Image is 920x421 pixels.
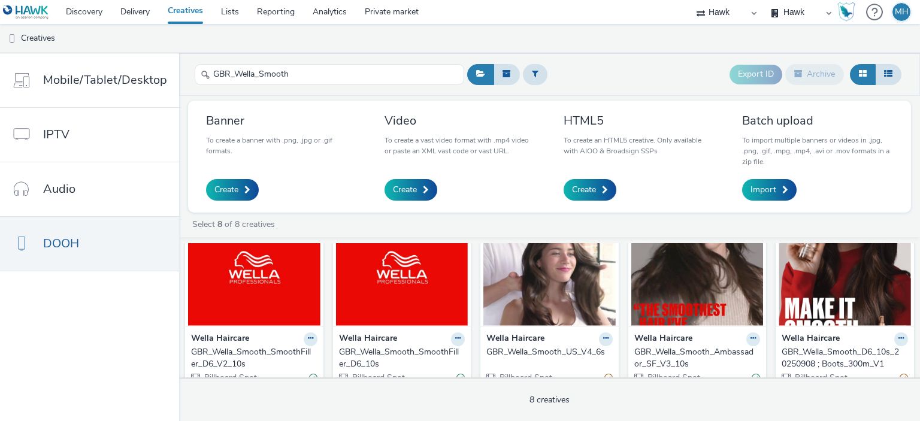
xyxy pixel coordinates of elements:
[486,332,544,346] strong: Wella Haircare
[191,332,249,346] strong: Wella Haircare
[385,179,437,201] a: Create
[486,346,608,358] div: GBR_Wella_Smooth_US_V4_6s
[498,372,552,383] span: Billboard Spot
[43,180,75,198] span: Audio
[564,179,616,201] a: Create
[206,179,259,201] a: Create
[206,113,357,129] h3: Banner
[191,219,280,230] a: Select of 8 creatives
[309,371,317,384] div: Valid
[339,346,461,371] div: GBR_Wella_Smooth_SmoothFiller_D6_10s
[385,135,535,156] p: To create a vast video format with .mp4 video or paste an XML vast code or vast URL.
[634,346,761,371] a: GBR_Wella_Smooth_Ambassador_SF_V3_10s
[483,209,616,326] img: GBR_Wella_Smooth_US_V4_6s visual
[203,372,257,383] span: Billboard Spot
[730,65,782,84] button: Export ID
[794,372,848,383] span: Billboard Spot
[837,2,860,22] a: Hawk Academy
[631,209,764,326] img: GBR_Wella_Smooth_Ambassador_SF_V3_10s visual
[339,332,397,346] strong: Wella Haircare
[634,346,756,371] div: GBR_Wella_Smooth_Ambassador_SF_V3_10s
[564,113,715,129] h3: HTML5
[214,184,238,196] span: Create
[191,346,317,371] a: GBR_Wella_Smooth_SmoothFiller_D6_V2_10s
[206,135,357,156] p: To create a banner with .png, .jpg or .gif formats.
[742,113,893,129] h3: Batch upload
[752,371,760,384] div: Valid
[895,3,909,21] div: MH
[195,64,464,85] input: Search...
[837,2,855,22] img: Hawk Academy
[43,126,69,143] span: IPTV
[393,184,417,196] span: Create
[785,64,844,84] button: Archive
[339,346,465,371] a: GBR_Wella_Smooth_SmoothFiller_D6_10s
[750,184,776,196] span: Import
[43,71,167,89] span: Mobile/Tablet/Desktop
[564,135,715,156] p: To create an HTML5 creative. Only available with AIOO & Broadsign SSPs
[646,372,700,383] span: Billboard Spot
[191,346,313,371] div: GBR_Wella_Smooth_SmoothFiller_D6_V2_10s
[529,394,570,405] span: 8 creatives
[742,179,797,201] a: Import
[782,332,840,346] strong: Wella Haircare
[782,346,903,371] div: GBR_Wella_Smooth_D6_10s_20250908 ; Boots_300m_V1
[742,135,893,167] p: To import multiple banners or videos in .jpg, .png, .gif, .mpg, .mp4, .avi or .mov formats in a z...
[43,235,79,252] span: DOOH
[351,372,405,383] span: Billboard Spot
[782,346,908,371] a: GBR_Wella_Smooth_D6_10s_20250908 ; Boots_300m_V1
[3,5,49,20] img: undefined Logo
[634,332,692,346] strong: Wella Haircare
[900,371,908,384] div: Partially valid
[850,64,876,84] button: Grid
[604,371,613,384] div: Partially valid
[217,219,222,230] strong: 8
[779,209,911,326] img: GBR_Wella_Smooth_D6_10s_20250908 ; Boots_300m_V1 visual
[385,113,535,129] h3: Video
[6,33,18,45] img: dooh
[188,209,320,326] img: GBR_Wella_Smooth_SmoothFiller_D6_V2_10s visual
[875,64,901,84] button: Table
[486,346,613,358] a: GBR_Wella_Smooth_US_V4_6s
[336,209,468,326] img: GBR_Wella_Smooth_SmoothFiller_D6_10s visual
[456,371,465,384] div: Valid
[572,184,596,196] span: Create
